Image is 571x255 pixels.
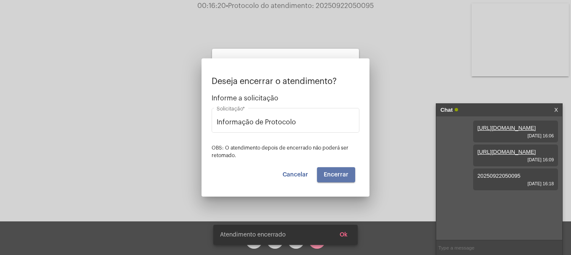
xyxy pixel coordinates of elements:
[212,77,359,86] p: Deseja encerrar o atendimento?
[477,133,554,138] span: [DATE] 16:06
[340,232,348,238] span: Ok
[226,3,228,9] span: •
[436,240,562,255] input: Type a message
[197,3,226,9] span: 00:16:20
[217,118,354,126] input: Buscar solicitação
[212,95,359,102] span: Informe a solicitação
[276,167,315,182] button: Cancelar
[212,145,348,158] span: OBS: O atendimento depois de encerrado não poderá ser retomado.
[477,157,554,162] span: [DATE] 16:09
[477,125,536,131] a: [URL][DOMAIN_NAME]
[440,104,453,116] strong: Chat
[220,231,285,239] span: Atendimento encerrado
[226,3,374,9] span: Protocolo do atendimento: 20250922050095
[324,172,348,178] span: Encerrar
[477,181,554,186] span: [DATE] 16:18
[283,172,308,178] span: Cancelar
[455,108,458,111] span: Online
[477,149,536,155] a: [URL][DOMAIN_NAME]
[317,167,355,182] button: Encerrar
[554,104,558,116] a: X
[477,173,521,179] span: 20250922050095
